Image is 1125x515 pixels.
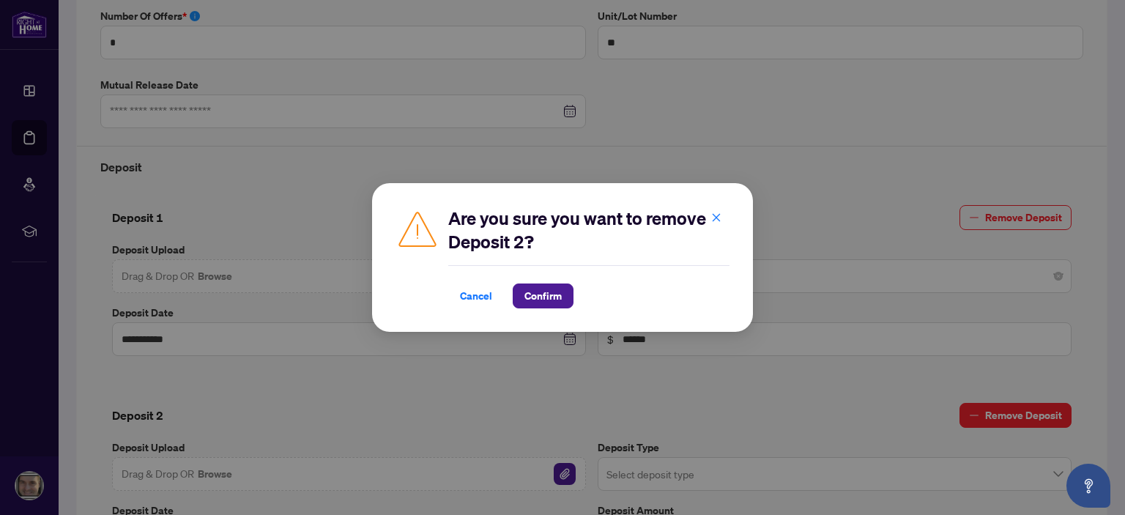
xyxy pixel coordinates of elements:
[711,212,721,223] span: close
[1066,464,1110,508] button: Open asap
[460,284,492,308] span: Cancel
[396,207,439,251] img: Caution Icon
[448,284,504,308] button: Cancel
[513,284,573,308] button: Confirm
[524,284,562,308] span: Confirm
[448,207,729,253] h2: Are you sure you want to remove Deposit 2?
